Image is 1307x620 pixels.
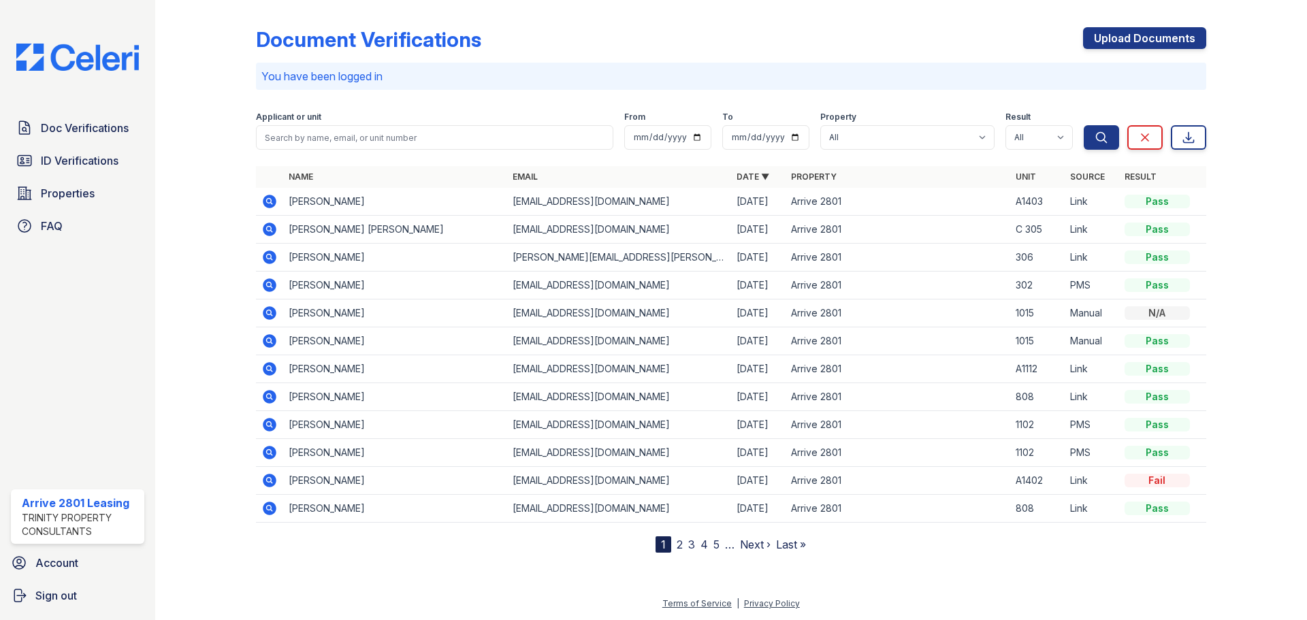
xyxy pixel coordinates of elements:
div: Document Verifications [256,27,481,52]
a: Source [1070,172,1105,182]
a: Doc Verifications [11,114,144,142]
div: Pass [1125,502,1190,515]
td: [EMAIL_ADDRESS][DOMAIN_NAME] [507,383,731,411]
td: Link [1065,467,1119,495]
td: Arrive 2801 [786,439,1010,467]
td: A1112 [1010,355,1065,383]
p: You have been logged in [261,68,1201,84]
a: 4 [700,538,708,551]
td: Link [1065,244,1119,272]
td: [DATE] [731,216,786,244]
label: To [722,112,733,123]
td: 1102 [1010,439,1065,467]
td: 302 [1010,272,1065,299]
a: ID Verifications [11,147,144,174]
a: 2 [677,538,683,551]
td: Arrive 2801 [786,244,1010,272]
a: Last » [776,538,806,551]
td: 1015 [1010,327,1065,355]
div: | [737,598,739,608]
td: [EMAIL_ADDRESS][DOMAIN_NAME] [507,467,731,495]
td: Arrive 2801 [786,327,1010,355]
td: [DATE] [731,272,786,299]
a: Terms of Service [662,598,732,608]
td: [DATE] [731,495,786,523]
td: PMS [1065,439,1119,467]
td: [PERSON_NAME] [PERSON_NAME] [283,216,507,244]
td: A1402 [1010,467,1065,495]
div: Pass [1125,362,1190,376]
iframe: chat widget [1250,566,1293,606]
td: [PERSON_NAME] [283,299,507,327]
span: Sign out [35,587,77,604]
div: Pass [1125,390,1190,404]
td: [PERSON_NAME] [283,439,507,467]
td: [PERSON_NAME][EMAIL_ADDRESS][PERSON_NAME][DOMAIN_NAME] [507,244,731,272]
td: Arrive 2801 [786,272,1010,299]
label: From [624,112,645,123]
td: Link [1065,216,1119,244]
span: … [725,536,735,553]
td: 1015 [1010,299,1065,327]
a: Name [289,172,313,182]
td: Arrive 2801 [786,411,1010,439]
td: Arrive 2801 [786,495,1010,523]
td: Arrive 2801 [786,383,1010,411]
td: [PERSON_NAME] [283,355,507,383]
td: [DATE] [731,411,786,439]
td: Arrive 2801 [786,299,1010,327]
a: Date ▼ [737,172,769,182]
td: A1403 [1010,188,1065,216]
span: ID Verifications [41,152,118,169]
td: [DATE] [731,188,786,216]
td: [PERSON_NAME] [283,244,507,272]
div: Pass [1125,250,1190,264]
a: Result [1125,172,1157,182]
td: Link [1065,188,1119,216]
td: [EMAIL_ADDRESS][DOMAIN_NAME] [507,495,731,523]
td: [EMAIL_ADDRESS][DOMAIN_NAME] [507,411,731,439]
a: FAQ [11,212,144,240]
td: Manual [1065,299,1119,327]
a: 3 [688,538,695,551]
td: [EMAIL_ADDRESS][DOMAIN_NAME] [507,327,731,355]
td: PMS [1065,411,1119,439]
td: [PERSON_NAME] [283,383,507,411]
a: Upload Documents [1083,27,1206,49]
td: [DATE] [731,355,786,383]
span: FAQ [41,218,63,234]
td: 1102 [1010,411,1065,439]
td: [DATE] [731,383,786,411]
a: Next › [740,538,771,551]
td: [EMAIL_ADDRESS][DOMAIN_NAME] [507,272,731,299]
td: Link [1065,355,1119,383]
img: CE_Logo_Blue-a8612792a0a2168367f1c8372b55b34899dd931a85d93a1a3d3e32e68fde9ad4.png [5,44,150,71]
a: Privacy Policy [744,598,800,608]
td: 808 [1010,495,1065,523]
div: Pass [1125,195,1190,208]
span: Doc Verifications [41,120,129,136]
label: Property [820,112,856,123]
a: Unit [1016,172,1036,182]
div: Pass [1125,278,1190,292]
td: [DATE] [731,439,786,467]
label: Result [1005,112,1031,123]
div: Pass [1125,446,1190,459]
a: Property [791,172,837,182]
td: [PERSON_NAME] [283,188,507,216]
td: [EMAIL_ADDRESS][DOMAIN_NAME] [507,299,731,327]
span: Account [35,555,78,571]
td: [PERSON_NAME] [283,467,507,495]
td: [PERSON_NAME] [283,411,507,439]
td: Arrive 2801 [786,216,1010,244]
td: [EMAIL_ADDRESS][DOMAIN_NAME] [507,355,731,383]
a: 5 [713,538,720,551]
td: [PERSON_NAME] [283,495,507,523]
div: Pass [1125,223,1190,236]
span: Properties [41,185,95,201]
td: PMS [1065,272,1119,299]
td: C 305 [1010,216,1065,244]
td: Link [1065,383,1119,411]
td: [EMAIL_ADDRESS][DOMAIN_NAME] [507,188,731,216]
div: Pass [1125,334,1190,348]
